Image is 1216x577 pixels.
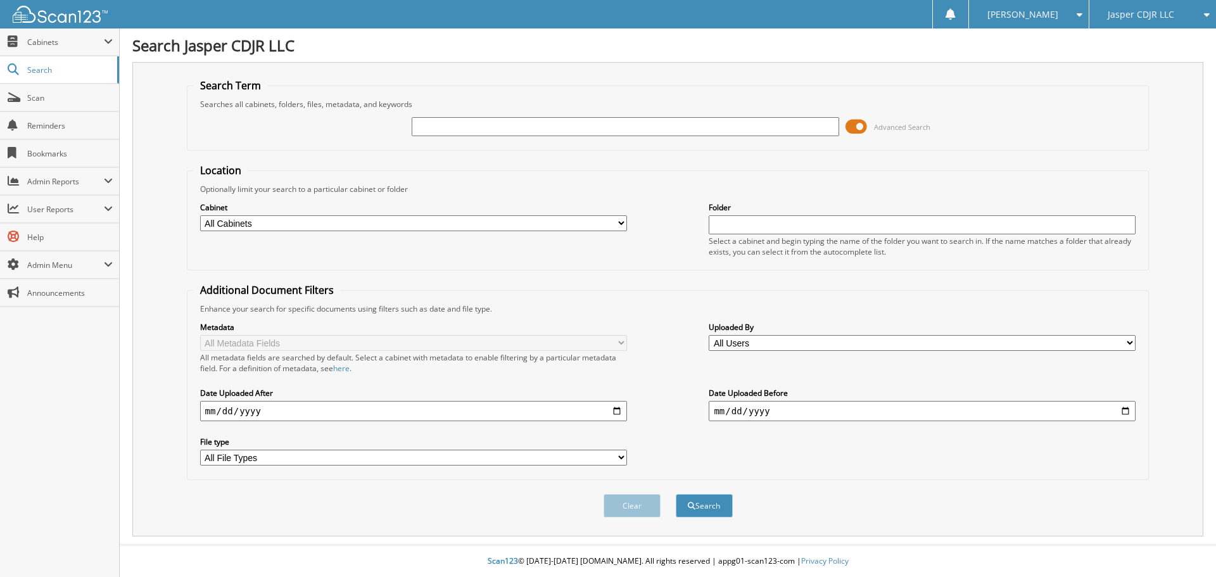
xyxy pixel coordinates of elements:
[27,288,113,298] span: Announcements
[200,436,627,447] label: File type
[27,204,104,215] span: User Reports
[1153,516,1216,577] iframe: Chat Widget
[194,163,248,177] legend: Location
[13,6,108,23] img: scan123-logo-white.svg
[488,555,518,566] span: Scan123
[604,494,661,517] button: Clear
[200,401,627,421] input: start
[194,184,1143,194] div: Optionally limit your search to a particular cabinet or folder
[874,122,930,132] span: Advanced Search
[27,120,113,131] span: Reminders
[987,11,1058,18] span: [PERSON_NAME]
[27,92,113,103] span: Scan
[120,546,1216,577] div: © [DATE]-[DATE] [DOMAIN_NAME]. All rights reserved | appg01-scan123-com |
[801,555,849,566] a: Privacy Policy
[194,303,1143,314] div: Enhance your search for specific documents using filters such as date and file type.
[333,363,350,374] a: here
[709,202,1136,213] label: Folder
[200,202,627,213] label: Cabinet
[27,176,104,187] span: Admin Reports
[709,388,1136,398] label: Date Uploaded Before
[132,35,1203,56] h1: Search Jasper CDJR LLC
[709,401,1136,421] input: end
[27,232,113,243] span: Help
[1108,11,1174,18] span: Jasper CDJR LLC
[709,236,1136,257] div: Select a cabinet and begin typing the name of the folder you want to search in. If the name match...
[709,322,1136,333] label: Uploaded By
[200,388,627,398] label: Date Uploaded After
[27,37,104,48] span: Cabinets
[27,148,113,159] span: Bookmarks
[194,283,340,297] legend: Additional Document Filters
[27,65,111,75] span: Search
[194,79,267,92] legend: Search Term
[200,322,627,333] label: Metadata
[27,260,104,270] span: Admin Menu
[194,99,1143,110] div: Searches all cabinets, folders, files, metadata, and keywords
[676,494,733,517] button: Search
[200,352,627,374] div: All metadata fields are searched by default. Select a cabinet with metadata to enable filtering b...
